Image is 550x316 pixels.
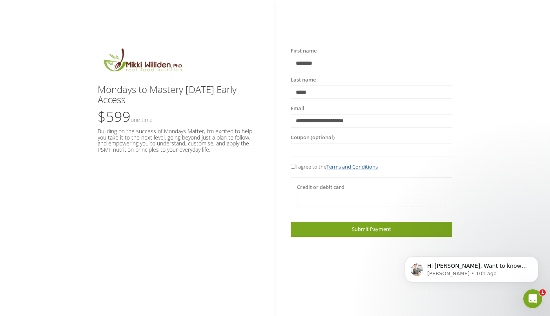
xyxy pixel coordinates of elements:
[291,76,316,84] label: Last name
[291,47,317,55] label: First name
[539,289,546,296] span: 1
[98,128,259,153] h5: Building on the success of Mondays Matter, I’m excited to help you take it to the next level, goi...
[98,47,187,76] img: MikkiLogoMain.png
[302,197,441,203] iframe: Secure card payment input frame
[291,222,452,236] a: Submit Payment
[131,116,153,123] small: One time
[393,240,550,295] iframe: Intercom notifications message
[291,105,304,113] label: Email
[98,84,259,105] h3: Mondays to Mastery [DATE] Early Access
[326,163,378,170] a: Terms and Conditions
[291,163,378,170] span: I agree to the
[291,134,335,142] label: Coupon (optional)
[352,225,391,232] span: Submit Payment
[98,107,153,126] span: $599
[297,183,344,191] label: Credit or debit card
[523,289,542,308] iframe: Intercom live chat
